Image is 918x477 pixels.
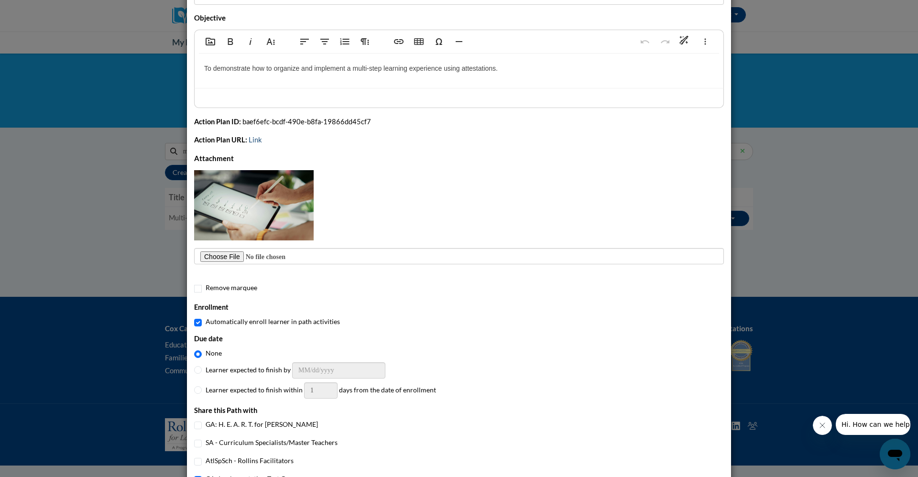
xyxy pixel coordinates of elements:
[6,7,77,14] span: Hi. How can we help?
[242,118,371,126] span: baef6efc-bcdf-490e-b8fa-19866dd45cf7
[262,32,280,51] button: More Text
[813,416,832,435] iframe: Close message
[676,32,694,51] button: Ask Assitant
[206,316,340,327] label: Automatically enroll learner in path activities
[194,12,226,26] label: Description
[206,455,294,466] label: AtlSpSch - Rollins Facilitators
[696,32,714,51] button: More Misc
[206,348,222,358] label: None
[194,153,234,166] label: Marquee
[836,414,910,435] iframe: Message from company
[656,32,674,51] button: Redo (Ctrl+Shift+Z)
[249,136,262,144] a: Link
[430,32,448,51] button: Special Characters
[194,170,314,241] img: Marquee image
[206,366,291,374] span: Learner expected to finish by
[194,136,247,144] h6: Action Plan URL:
[206,437,338,448] label: SA - Curriculum Specialists/Master Teachers
[450,32,468,51] button: Insert Horizontal Line
[292,362,385,379] input: Learner expected to finish by
[204,63,714,74] p: To demonstrate how to organize and implement a multi-step learning experience using attestations.
[194,406,724,415] h6: Share this Path with
[201,32,219,51] button: Add Media
[206,419,318,430] label: GA: H. E. A. R. T. for [PERSON_NAME]
[194,118,241,126] h6: Action Plan ID:
[194,303,724,312] h6: Enrollment
[295,32,314,51] button: Align Left
[304,382,338,399] input: Learner expected to finish within days from the date of enrollment
[339,386,436,394] span: days from the date of enrollment
[636,32,654,51] button: Undo (Ctrl+Z)
[206,386,303,394] span: Learner expected to finish within
[194,335,724,343] h6: Due date
[410,32,428,51] button: Insert Table
[206,282,257,293] label: Remove marquee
